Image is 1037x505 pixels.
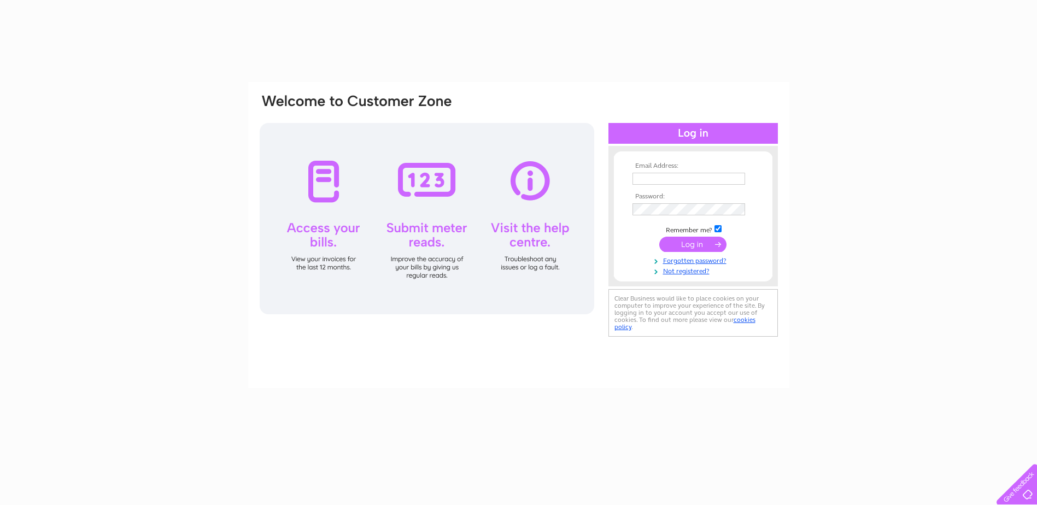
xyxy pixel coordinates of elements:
[630,224,757,234] td: Remember me?
[632,265,757,275] a: Not registered?
[630,193,757,201] th: Password:
[632,255,757,265] a: Forgotten password?
[659,237,727,252] input: Submit
[608,289,778,337] div: Clear Business would like to place cookies on your computer to improve your experience of the sit...
[630,162,757,170] th: Email Address:
[614,316,755,331] a: cookies policy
